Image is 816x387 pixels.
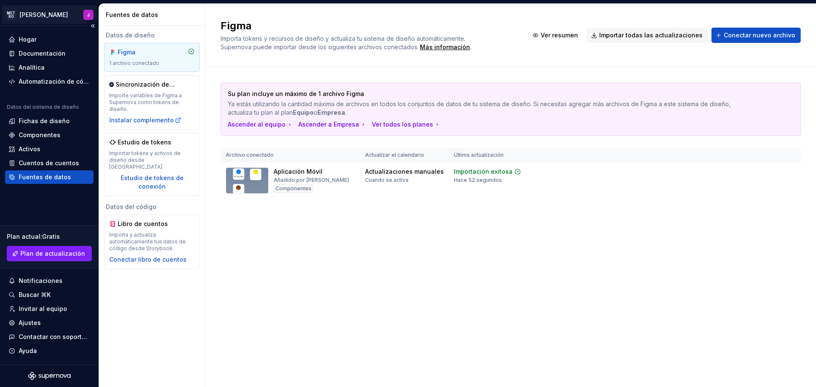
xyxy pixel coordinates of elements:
[19,36,37,43] font: Hogar
[599,31,703,39] font: Importar todas las actualizaciones
[109,92,182,112] font: Importe variables de Figma a Supernova como tokens de diseño.
[19,319,41,326] font: Ajustes
[5,61,93,74] a: Analítica
[365,177,408,183] font: Cuando se activa
[5,33,93,46] a: Hogar
[116,81,175,96] font: Sincronización de variables de Figma
[19,173,71,181] font: Fuentes de datos
[104,75,200,130] a: Sincronización de variables de FigmaImporte variables de Figma a Supernova como tokens de diseño....
[5,47,93,60] a: Documentación
[5,114,93,128] a: Fichas de diseño
[19,117,70,124] font: Fichas de diseño
[221,20,252,32] font: Figma
[109,174,195,191] button: Estudio de tokens de conexión
[5,142,93,156] a: Activos
[109,116,174,124] font: Instalar complemento
[454,177,502,183] font: Hace 52 segundos
[5,288,93,302] button: Buscar ⌘K
[87,20,99,32] button: Contraer la barra lateral
[109,256,187,263] font: Conectar libro de cuentos
[19,131,60,138] font: Componentes
[470,44,471,51] font: .
[5,75,93,88] a: Automatización de código
[7,233,40,240] font: Plan actual
[314,109,317,116] font: o
[118,220,168,227] font: Libro de cuentos
[365,168,444,175] font: Actualizaciones manuales
[19,305,67,312] font: Invitar al equipo
[5,170,93,184] a: Fuentes de datos
[724,31,795,39] font: Conectar nuevo archivo
[372,121,433,128] font: Ver todos los planes
[19,333,109,340] font: Contactar con soporte técnico
[109,60,159,66] font: 1 archivo conectado
[19,78,96,85] font: Automatización de código
[19,347,37,354] font: Ayuda
[106,31,155,39] font: Datos de diseño
[104,43,200,72] a: Figma1 archivo conectado
[106,11,158,18] font: Fuentes de datos
[5,344,93,358] button: Ayuda
[274,177,349,183] font: Añadido por [PERSON_NAME]
[228,90,364,97] font: Su plan incluye un máximo de 1 archivo Figma
[5,128,93,142] a: Componentes
[5,316,93,330] a: Ajustes
[293,109,314,116] font: Equipo
[19,277,62,284] font: Notificaciones
[587,28,708,43] button: Importar todas las actualizaciones
[106,203,156,210] font: Datos del código
[87,12,90,17] font: J
[228,121,286,128] font: Ascender al equipo
[28,372,71,380] svg: Logotipo de Supernova
[274,168,323,175] font: Aplicación Móvil
[541,31,578,39] font: Ver resumen
[109,255,187,264] button: Conectar libro de cuentos
[19,291,51,298] font: Buscar ⌘K
[372,120,441,129] button: Ver todos los planes
[5,274,93,288] button: Notificaciones
[118,138,171,146] font: Estudio de tokens
[275,185,312,192] font: Componentes
[5,156,93,170] a: Cuentos de cuentos
[121,174,184,190] font: Estudio de tokens de conexión
[298,120,367,129] button: Ascender a Empresa
[19,50,65,57] font: Documentación
[298,121,359,128] font: Ascender a Empresa
[228,120,293,129] button: Ascender al equipo
[42,233,60,240] font: Gratis
[226,152,274,158] font: Archivo conectado
[7,104,79,110] font: Datos del sistema de diseño
[19,145,40,153] font: Activos
[19,64,45,71] font: Analítica
[104,215,200,269] a: Libro de cuentosImporta y actualiza automáticamente tus datos de código desde Storybook.Conectar ...
[420,43,470,51] a: Más información
[528,28,584,43] button: Ver resumen
[711,28,801,43] button: Conectar nuevo archivo
[228,100,731,116] font: Ya estás utilizando la cantidad máxima de archivos en todos los conjuntos de datos de tu sistema ...
[20,250,85,257] font: Plan de actualización
[365,152,424,158] font: Actualizar el calendario
[221,35,467,51] font: Importa tokens y recursos de diseño y actualiza tu sistema de diseño automáticamente. Supernova p...
[104,133,200,196] a: Estudio de tokensImportar tokens y activos de diseño desde [GEOGRAPHIC_DATA]Estudio de tokens de ...
[19,159,79,167] font: Cuentos de cuentos
[7,246,92,261] a: Plan de actualización
[317,109,345,116] font: Empresa
[454,168,513,175] font: Importación exitosa
[7,11,15,19] font: METRO
[2,6,97,24] button: METRO[PERSON_NAME]J
[40,233,42,240] font: :
[20,11,68,18] font: [PERSON_NAME]
[118,48,136,56] font: Figma
[109,150,181,170] font: Importar tokens y activos de diseño desde [GEOGRAPHIC_DATA]
[5,330,93,344] button: Contactar con soporte técnico
[5,302,93,316] a: Invitar al equipo
[454,152,504,158] font: Última actualización
[109,116,181,124] button: Instalar complemento
[345,109,346,116] font: .
[109,232,186,251] font: Importa y actualiza automáticamente tus datos de código desde Storybook.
